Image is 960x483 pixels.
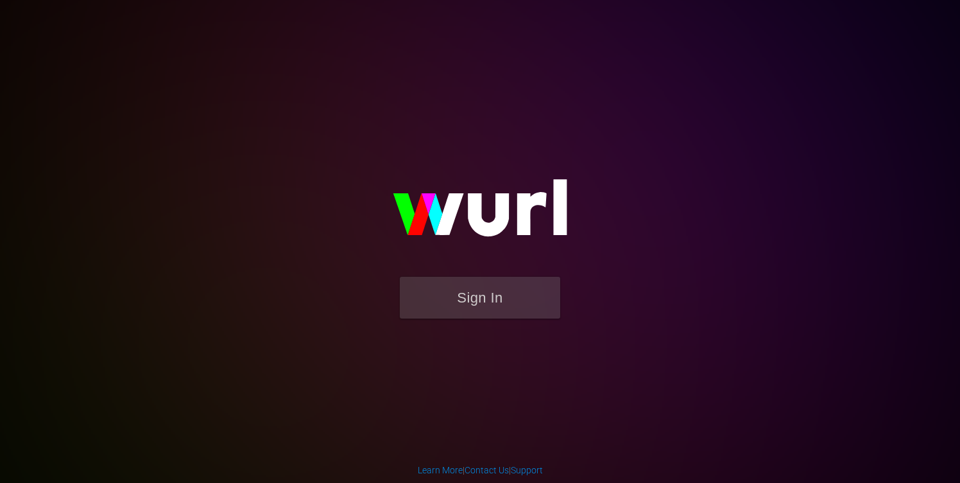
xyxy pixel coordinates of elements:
[465,465,509,475] a: Contact Us
[352,152,608,276] img: wurl-logo-on-black-223613ac3d8ba8fe6dc639794a292ebdb59501304c7dfd60c99c58986ef67473.svg
[418,464,543,477] div: | |
[400,277,560,319] button: Sign In
[511,465,543,475] a: Support
[418,465,463,475] a: Learn More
